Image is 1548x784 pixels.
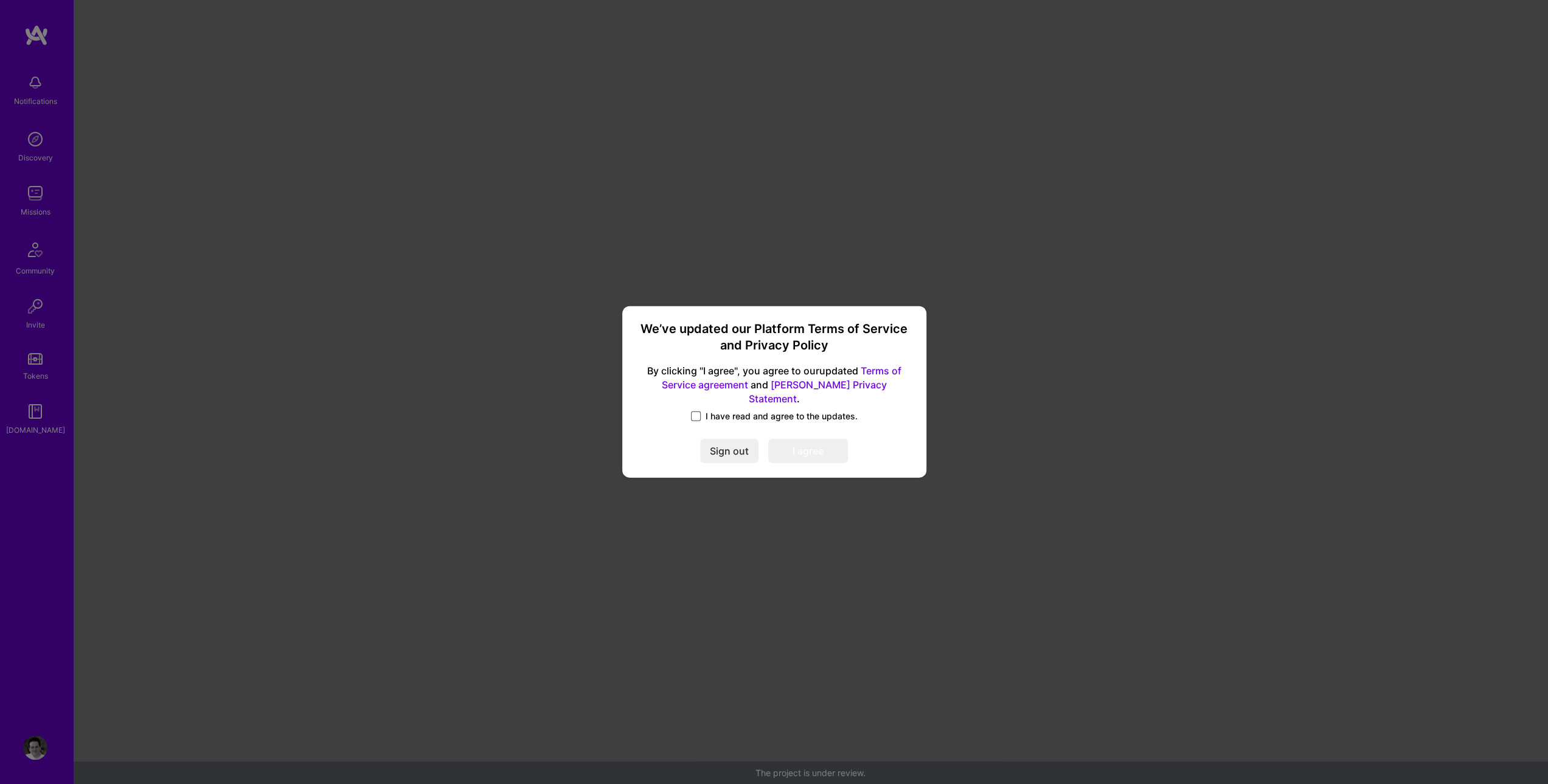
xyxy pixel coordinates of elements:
[662,365,901,391] a: Terms of Service agreement
[637,321,912,354] h3: We’ve updated our Platform Terms of Service and Privacy Policy
[768,439,848,463] button: I agree
[700,439,758,463] button: Sign out
[749,378,887,404] a: [PERSON_NAME] Privacy Statement
[637,364,912,406] span: By clicking "I agree", you agree to our updated and .
[706,410,858,422] span: I have read and agree to the updates.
